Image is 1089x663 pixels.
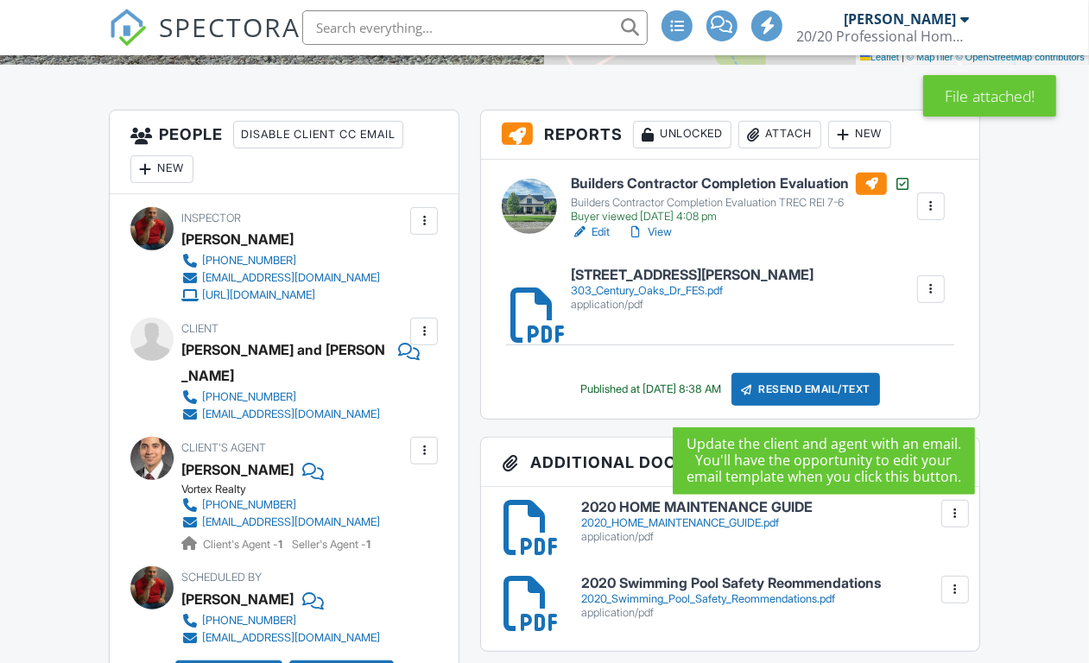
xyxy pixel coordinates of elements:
h6: 2020 Swimming Pool Safety Reommendations [581,576,958,591]
div: [EMAIL_ADDRESS][DOMAIN_NAME] [202,631,380,645]
a: [EMAIL_ADDRESS][DOMAIN_NAME] [181,629,380,647]
span: Scheduled By [181,571,262,584]
div: [EMAIL_ADDRESS][DOMAIN_NAME] [202,271,380,285]
div: Builders Contractor Completion Evaluation TREC REI 7-6 [571,196,911,210]
span: SPECTORA [159,9,301,45]
a: [EMAIL_ADDRESS][DOMAIN_NAME] [181,406,406,423]
a: 2020 Swimming Pool Safety Reommendations 2020_Swimming_Pool_Safety_Reommendations.pdf application... [581,576,958,620]
strong: 1 [366,538,370,551]
a: Builders Contractor Completion Evaluation Builders Contractor Completion Evaluation TREC REI 7-6 ... [571,173,911,224]
div: Disable Client CC Email [233,121,403,148]
div: [PHONE_NUMBER] [202,614,296,628]
div: Attach [738,121,821,148]
h6: Builders Contractor Completion Evaluation [571,173,911,195]
div: [URL][DOMAIN_NAME] [202,288,315,302]
span: Client's Agent - [203,538,285,551]
div: 2020_Swimming_Pool_Safety_Reommendations.pdf [581,592,958,606]
div: [PERSON_NAME] [181,226,294,252]
a: © OpenStreetMap contributors [956,52,1085,62]
div: Buyer viewed [DATE] 4:08 pm [571,210,911,224]
a: Leaflet [860,52,899,62]
a: 2020 HOME MAINTENANCE GUIDE 2020_HOME_MAINTENANCE_GUIDE.pdf application/pdf [581,500,958,544]
div: [EMAIL_ADDRESS][DOMAIN_NAME] [202,407,380,421]
div: File attached! [923,75,1056,117]
h3: Reports [481,110,978,160]
a: [PHONE_NUMBER] [181,252,380,269]
h6: 2020 HOME MAINTENANCE GUIDE [581,500,958,515]
a: [PHONE_NUMBER] [181,612,380,629]
a: SPECTORA [109,23,301,60]
h3: People [110,110,459,194]
img: The Best Home Inspection Software - Spectora [109,9,147,47]
h3: Additional Documents [481,438,978,487]
div: 2020_HOME_MAINTENANCE_GUIDE.pdf [581,516,958,530]
span: Client [181,322,218,335]
div: Resend Email/Text [731,373,880,406]
h6: [STREET_ADDRESS][PERSON_NAME] [571,268,814,283]
input: Search everything... [302,10,648,45]
a: [URL][DOMAIN_NAME] [181,287,380,304]
div: [PHONE_NUMBER] [202,390,296,404]
div: application/pdf [581,606,958,620]
a: [EMAIL_ADDRESS][DOMAIN_NAME] [181,514,380,531]
a: [STREET_ADDRESS][PERSON_NAME] 303_Century_Oaks_Dr_FES.pdf application/pdf [571,268,814,312]
div: [PERSON_NAME] [844,10,956,28]
div: application/pdf [581,530,958,544]
div: New [758,448,821,476]
a: View [627,224,672,241]
div: [EMAIL_ADDRESS][DOMAIN_NAME] [202,515,380,529]
span: Seller's Agent - [292,538,370,551]
div: [PERSON_NAME] [181,586,294,612]
span: Client's Agent [181,441,266,454]
div: New [828,121,891,148]
span: | [902,52,904,62]
div: Vortex Realty [181,483,394,496]
a: © MapTiler [907,52,953,62]
div: [PERSON_NAME] and [PERSON_NAME] [181,337,389,388]
div: [PHONE_NUMBER] [202,498,296,512]
div: Unlocked [633,121,731,148]
div: New [130,155,193,183]
div: 20/20 Professional Home Inspection Services [796,28,969,45]
div: Published at [DATE] 8:38 AM [580,382,721,396]
div: [PHONE_NUMBER] [202,254,296,268]
strong: 1 [278,538,282,551]
span: Inspector [181,212,241,224]
a: Edit [571,224,610,241]
a: [PERSON_NAME] [181,457,294,483]
a: [EMAIL_ADDRESS][DOMAIN_NAME] [181,269,380,287]
div: 303_Century_Oaks_Dr_FES.pdf [571,284,814,298]
a: [PHONE_NUMBER] [181,388,406,406]
div: application/pdf [571,298,814,312]
a: [PHONE_NUMBER] [181,496,380,514]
